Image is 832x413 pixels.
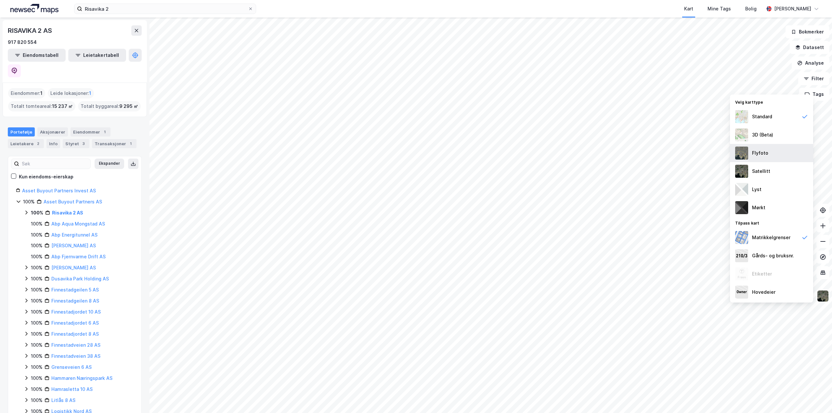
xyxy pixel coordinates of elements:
div: Transaksjoner [92,139,136,148]
div: 100% [31,352,43,360]
img: Z [735,267,748,280]
img: 9k= [735,165,748,178]
input: Søk på adresse, matrikkel, gårdeiere, leietakere eller personer [82,4,248,14]
div: Tilpass kart [730,217,813,228]
div: Kun eiendoms-eierskap [19,173,73,181]
div: 3D (Beta) [752,131,773,139]
button: Eiendomstabell [8,49,66,62]
img: cadastreBorders.cfe08de4b5ddd52a10de.jpeg [735,231,748,244]
div: 100% [31,297,43,305]
button: Datasett [790,41,829,54]
img: luj3wr1y2y3+OchiMxRmMxRlscgabnMEmZ7DJGWxyBpucwSZnsMkZbHIGm5zBJmewyRlscgabnMEmZ7DJGWxyBpucwSZnsMkZ... [735,183,748,196]
div: 100% [31,363,43,371]
div: 100% [23,198,35,206]
a: Hammaren Næringspark AS [51,375,112,381]
img: Z [735,128,748,141]
div: Bolig [745,5,757,13]
img: Z [735,147,748,160]
button: Analyse [792,57,829,70]
div: 100% [31,286,43,294]
div: Etiketter [752,270,772,278]
img: majorOwner.b5e170eddb5c04bfeeff.jpeg [735,286,748,299]
a: Finnestadveien 28 AS [51,342,100,348]
div: [PERSON_NAME] [774,5,811,13]
a: Abp Fjernvarme Drift AS [51,254,106,259]
div: 100% [31,242,43,250]
div: Satellitt [752,167,770,175]
div: 100% [31,330,43,338]
div: 100% [31,275,43,283]
div: 100% [31,264,43,272]
img: 9k= [817,290,829,302]
div: Totalt byggareal : [78,101,141,111]
div: Gårds- og bruksnr. [752,252,794,260]
a: Finnestadjordet 10 AS [51,309,101,315]
a: Asset Buyout Partners Invest AS [22,188,96,193]
div: Kontrollprogram for chat [799,382,832,413]
a: Hamrasletta 10 AS [51,386,93,392]
button: Leietakertabell [68,49,126,62]
div: 2 [35,140,41,147]
div: 917 820 554 [8,38,37,46]
div: 100% [31,341,43,349]
button: Tags [799,88,829,101]
a: Finnestadveien 38 AS [51,353,100,359]
a: [PERSON_NAME] AS [51,243,96,248]
div: 100% [31,209,43,217]
div: Totalt tomteareal : [8,101,75,111]
a: Finnestadjordet 8 AS [51,331,99,337]
button: Bokmerker [786,25,829,38]
a: Litlås 8 AS [51,397,75,403]
button: Ekspander [95,159,124,169]
div: Velg karttype [730,96,813,108]
div: Styret [63,139,89,148]
span: 1 [40,89,43,97]
div: Standard [752,113,772,121]
a: Asset Buyout Partners AS [44,199,102,204]
div: 1 [101,129,108,135]
a: [PERSON_NAME] AS [51,265,96,270]
input: Søk [19,159,90,169]
iframe: Chat Widget [799,382,832,413]
div: Eiendommer : [8,88,45,98]
div: 100% [31,253,43,261]
div: Mine Tags [708,5,731,13]
a: Finnestadgeilen 8 AS [51,298,99,303]
a: Grenseveien 6 AS [51,364,92,370]
div: Kart [684,5,693,13]
a: Finnestadjordet 6 AS [51,320,99,326]
div: Leide lokasjoner : [48,88,94,98]
span: 1 [89,89,91,97]
div: RISAVIKA 2 AS [8,25,53,36]
div: 100% [31,396,43,404]
div: Flyfoto [752,149,768,157]
div: 3 [80,140,87,147]
img: logo.a4113a55bc3d86da70a041830d287a7e.svg [10,4,58,14]
img: Z [735,110,748,123]
a: Abp Energitunnel AS [51,232,97,238]
img: cadastreKeys.547ab17ec502f5a4ef2b.jpeg [735,249,748,262]
div: 100% [31,231,43,239]
a: Finnestadgeilen 5 AS [51,287,99,292]
img: nCdM7BzjoCAAAAAElFTkSuQmCC [735,201,748,214]
button: Filter [798,72,829,85]
div: Info [46,139,60,148]
div: 100% [31,220,43,228]
a: Abp Aqua Mongstad AS [51,221,105,226]
div: 100% [31,385,43,393]
div: Eiendommer [71,127,110,136]
div: Matrikkelgrenser [752,234,790,241]
a: Risavika 2 AS [52,210,83,215]
div: 1 [127,140,134,147]
div: 100% [31,308,43,316]
div: Hovedeier [752,288,775,296]
span: 15 237 ㎡ [52,102,73,110]
div: 100% [31,374,43,382]
div: Portefølje [8,127,35,136]
div: Mørkt [752,204,765,212]
div: Leietakere [8,139,44,148]
div: Lyst [752,186,761,193]
span: 9 295 ㎡ [119,102,138,110]
div: 100% [31,319,43,327]
div: Aksjonærer [37,127,68,136]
